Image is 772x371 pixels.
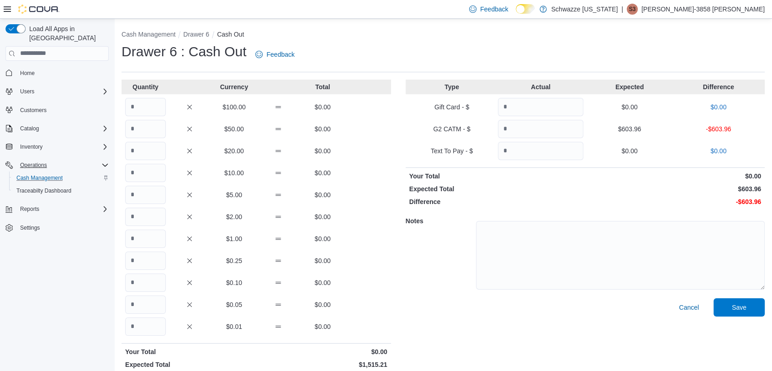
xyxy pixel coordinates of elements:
p: $5.00 [214,190,254,199]
p: $603.96 [587,124,672,134]
p: $0.00 [587,146,672,156]
p: $0.00 [302,146,343,156]
p: $0.00 [258,347,387,356]
p: Total [302,82,343,91]
p: $0.10 [214,278,254,287]
p: $0.05 [214,300,254,309]
p: [PERSON_NAME]-3858 [PERSON_NAME] [641,4,765,15]
input: Quantity [125,164,166,182]
span: Reports [16,204,109,215]
p: Expected Total [125,360,254,369]
span: Load All Apps in [GEOGRAPHIC_DATA] [26,24,109,43]
p: Gift Card - $ [409,102,495,112]
h5: Notes [406,212,474,230]
button: Catalog [16,123,42,134]
span: Traceabilty Dashboard [13,185,109,196]
button: Inventory [2,140,112,153]
p: Difference [676,82,761,91]
span: Cancel [679,303,699,312]
button: Home [2,66,112,80]
span: Users [20,88,34,95]
span: Reports [20,205,39,213]
span: Customers [16,104,109,116]
a: Settings [16,222,43,233]
span: Cash Management [16,174,63,182]
p: Expected [587,82,672,91]
p: $10.00 [214,168,254,177]
button: Catalog [2,122,112,135]
button: Users [16,86,38,97]
input: Quantity [125,208,166,226]
button: Operations [2,159,112,172]
span: Catalog [16,123,109,134]
span: S3 [629,4,636,15]
input: Dark Mode [516,4,535,14]
p: $0.00 [302,212,343,221]
nav: An example of EuiBreadcrumbs [122,30,765,41]
span: Settings [20,224,40,231]
input: Quantity [498,142,583,160]
input: Quantity [125,252,166,270]
input: Quantity [125,120,166,138]
p: Expected Total [409,184,583,194]
span: Customers [20,107,47,114]
p: $0.00 [676,102,761,112]
p: $0.01 [214,322,254,331]
p: $0.00 [302,256,343,265]
p: G2 CATM - $ [409,124,495,134]
p: Actual [498,82,583,91]
span: Traceabilty Dashboard [16,187,71,194]
p: Quantity [125,82,166,91]
span: Feedback [266,50,294,59]
button: Operations [16,160,51,171]
span: Cash Management [13,172,109,183]
span: Inventory [16,141,109,152]
a: Cash Management [13,172,66,183]
nav: Complex example [5,63,109,258]
button: Reports [2,203,112,215]
input: Quantity [125,142,166,160]
input: Quantity [498,120,583,138]
input: Quantity [125,296,166,314]
p: $603.96 [587,184,761,194]
p: | [621,4,623,15]
button: Traceabilty Dashboard [9,184,112,197]
p: $1,515.21 [258,360,387,369]
button: Cash Management [122,31,175,38]
p: $0.00 [302,190,343,199]
p: -$603.96 [587,197,761,206]
img: Cova [18,5,59,14]
span: Users [16,86,109,97]
button: Cash Management [9,172,112,184]
span: Save [732,303,746,312]
a: Feedback [252,45,298,64]
button: Save [714,298,765,317]
input: Quantity [125,186,166,204]
div: Saul-3858 Gonzalez [627,4,638,15]
p: $0.00 [676,146,761,156]
p: Schwazze [US_STATE] [551,4,618,15]
span: Home [16,67,109,79]
p: $0.00 [302,322,343,331]
span: Settings [16,222,109,233]
p: $0.00 [302,102,343,112]
input: Quantity [125,98,166,116]
p: Your Total [125,347,254,356]
input: Quantity [125,230,166,248]
p: Your Total [409,172,583,181]
p: $100.00 [214,102,254,112]
h1: Drawer 6 : Cash Out [122,43,246,61]
span: Inventory [20,143,42,151]
p: $2.00 [214,212,254,221]
button: Drawer 6 [183,31,209,38]
button: Settings [2,221,112,234]
p: $0.00 [587,172,761,181]
a: Traceabilty Dashboard [13,185,75,196]
p: Type [409,82,495,91]
button: Customers [2,103,112,117]
span: Catalog [20,125,39,132]
p: $0.00 [302,124,343,134]
span: Operations [16,160,109,171]
button: Inventory [16,141,46,152]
